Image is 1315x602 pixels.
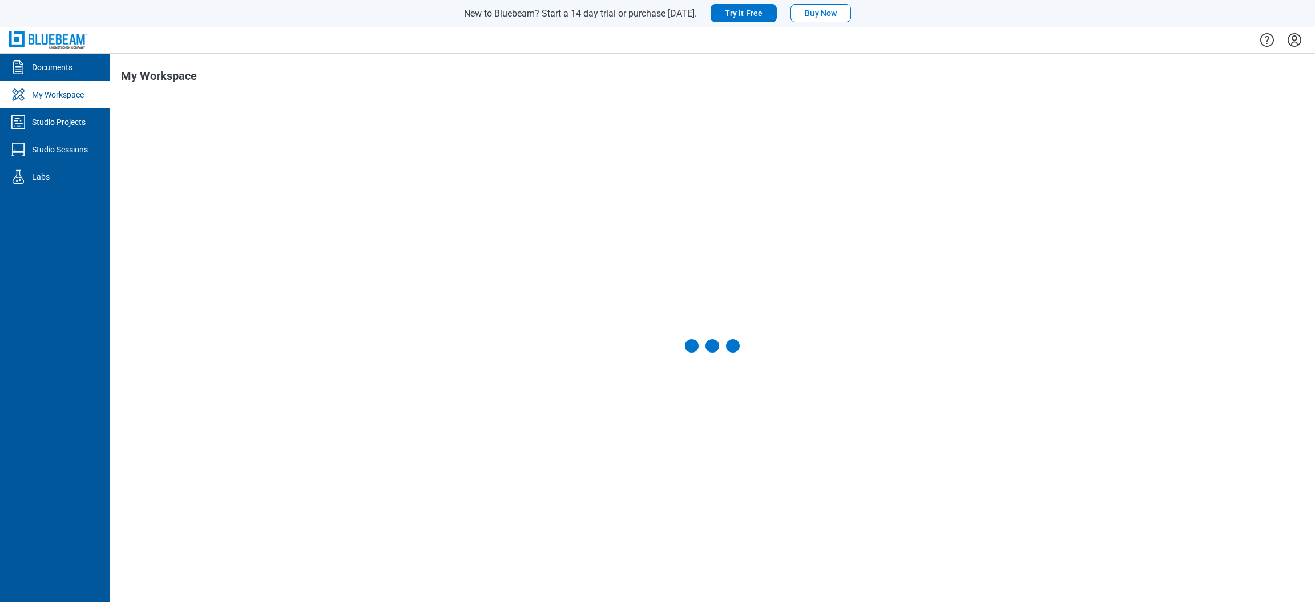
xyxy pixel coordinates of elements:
div: Documents [32,62,72,73]
h1: My Workspace [121,70,197,88]
button: Try It Free [711,4,777,22]
button: Settings [1285,30,1304,50]
svg: Studio Projects [9,113,27,131]
svg: My Workspace [9,86,27,104]
div: Studio Projects [32,116,86,128]
span: New to Bluebeam? Start a 14 day trial or purchase [DATE]. [464,8,697,19]
svg: Labs [9,168,27,186]
div: My Workspace [32,89,84,100]
svg: Studio Sessions [9,140,27,159]
div: Studio Sessions [32,144,88,155]
img: Bluebeam, Inc. [9,31,87,48]
button: Buy Now [790,4,851,22]
svg: Documents [9,58,27,76]
div: Loading My Workspace [685,339,740,353]
div: Labs [32,171,50,183]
